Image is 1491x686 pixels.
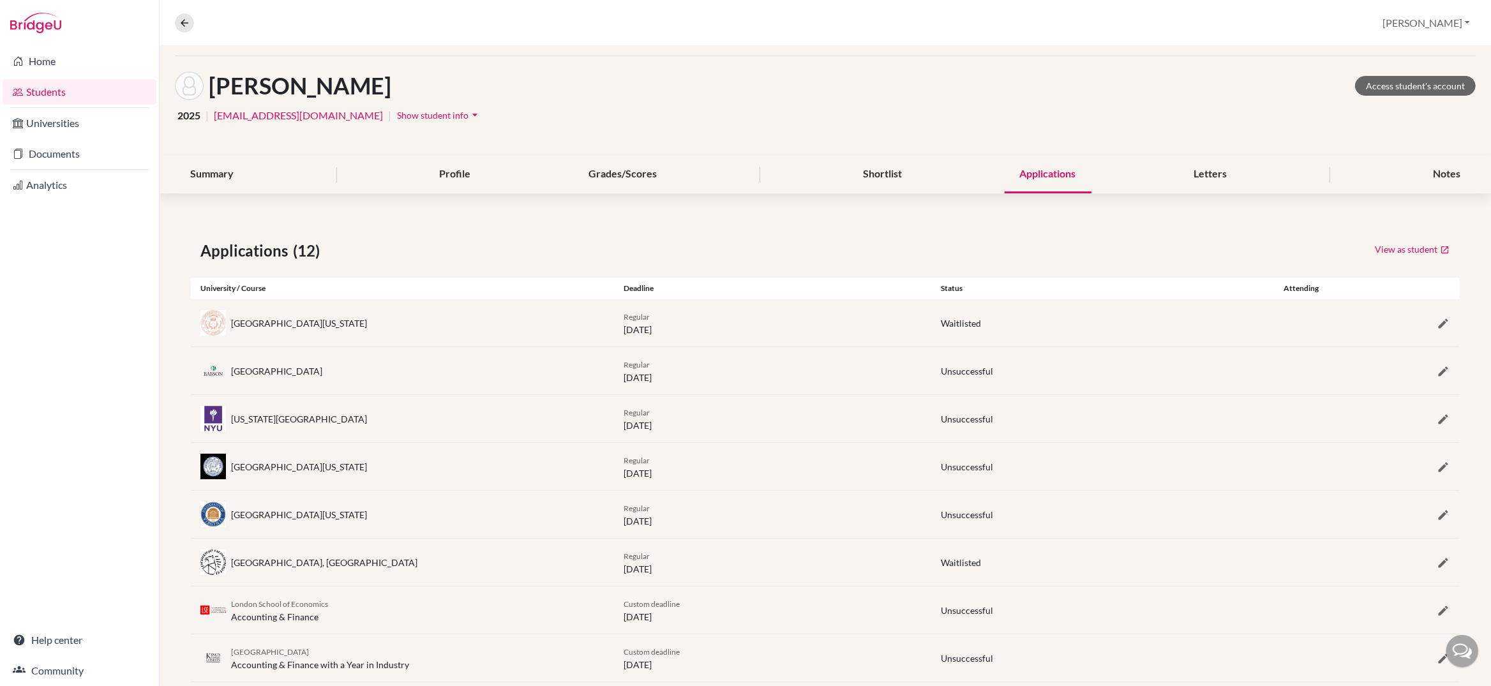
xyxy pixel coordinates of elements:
[624,503,650,513] span: Regular
[200,406,226,431] img: us_nyu_mu3e0q99.jpeg
[231,508,367,521] div: [GEOGRAPHIC_DATA][US_STATE]
[1005,156,1091,193] div: Applications
[624,360,650,369] span: Regular
[231,645,409,671] div: Accounting & Finance with a Year in Industry
[231,599,328,609] span: London School of Economics
[175,156,249,193] div: Summary
[231,460,367,473] div: [GEOGRAPHIC_DATA][US_STATE]
[3,658,156,683] a: Community
[231,364,322,378] div: [GEOGRAPHIC_DATA]
[200,502,226,527] img: us_vir_qaxqzhv_.jpeg
[468,108,481,121] i: arrow_drop_down
[177,108,200,123] span: 2025
[614,357,931,384] div: [DATE]
[388,108,391,123] span: |
[1374,239,1450,259] a: View as student
[206,108,209,123] span: |
[424,156,486,193] div: Profile
[941,461,993,472] span: Unsuccessful
[231,412,367,426] div: [US_STATE][GEOGRAPHIC_DATA]
[175,71,204,100] img: Aarav DAYAL's avatar
[10,13,61,33] img: Bridge-U
[200,362,226,378] img: us_bab_n83q_buv.png
[3,141,156,167] a: Documents
[941,414,993,424] span: Unsuccessful
[1377,11,1476,35] button: [PERSON_NAME]
[200,454,226,479] img: us_ill_l_fdlyzs.jpeg
[3,110,156,136] a: Universities
[231,317,367,330] div: [GEOGRAPHIC_DATA][US_STATE]
[3,627,156,653] a: Help center
[941,509,993,520] span: Unsuccessful
[614,283,931,294] div: Deadline
[231,597,328,623] div: Accounting & Finance
[231,556,417,569] div: [GEOGRAPHIC_DATA], [GEOGRAPHIC_DATA]
[3,48,156,74] a: Home
[231,647,309,657] span: [GEOGRAPHIC_DATA]
[209,72,391,100] h1: [PERSON_NAME]
[614,549,931,576] div: [DATE]
[396,105,482,125] button: Show student infoarrow_drop_down
[614,597,931,623] div: [DATE]
[573,156,672,193] div: Grades/Scores
[941,318,981,329] span: Waitlisted
[624,551,650,561] span: Regular
[624,647,680,657] span: Custom deadline
[3,79,156,105] a: Students
[214,108,383,123] a: [EMAIL_ADDRESS][DOMAIN_NAME]
[29,9,56,20] span: Help
[200,653,226,663] img: gb_k60_fwondp49.png
[397,110,468,121] span: Show student info
[614,501,931,528] div: [DATE]
[200,606,226,615] img: gb_l72_8ftqbb2p.png
[1248,283,1354,294] div: Attending
[614,453,931,480] div: [DATE]
[1418,156,1476,193] div: Notes
[614,309,931,336] div: [DATE]
[624,599,680,609] span: Custom deadline
[200,239,293,262] span: Applications
[931,283,1248,294] div: Status
[293,239,325,262] span: (12)
[200,549,226,574] img: us_purd_to3ajwzr.jpeg
[3,172,156,198] a: Analytics
[941,605,993,616] span: Unsuccessful
[624,408,650,417] span: Regular
[1355,76,1476,96] a: Access student's account
[624,312,650,322] span: Regular
[614,645,931,671] div: [DATE]
[191,283,614,294] div: University / Course
[941,366,993,377] span: Unsuccessful
[200,310,226,336] img: us_ute_22qk9dqw.jpeg
[941,557,981,568] span: Waitlisted
[848,156,917,193] div: Shortlist
[624,456,650,465] span: Regular
[614,405,931,432] div: [DATE]
[1178,156,1242,193] div: Letters
[941,653,993,664] span: Unsuccessful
